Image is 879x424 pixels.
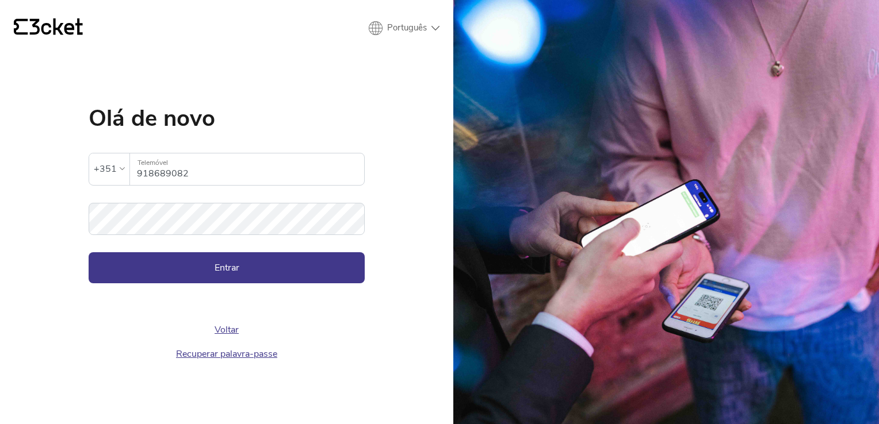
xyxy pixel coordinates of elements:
label: Palavra-passe [89,203,365,222]
a: Voltar [215,323,239,336]
label: Telemóvel [130,153,364,172]
g: {' '} [14,19,28,35]
input: Telemóvel [137,153,364,185]
a: {' '} [14,18,83,38]
button: Entrar [89,252,365,283]
a: Recuperar palavra-passe [176,348,277,360]
div: +351 [94,160,117,178]
h1: Olá de novo [89,107,365,130]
